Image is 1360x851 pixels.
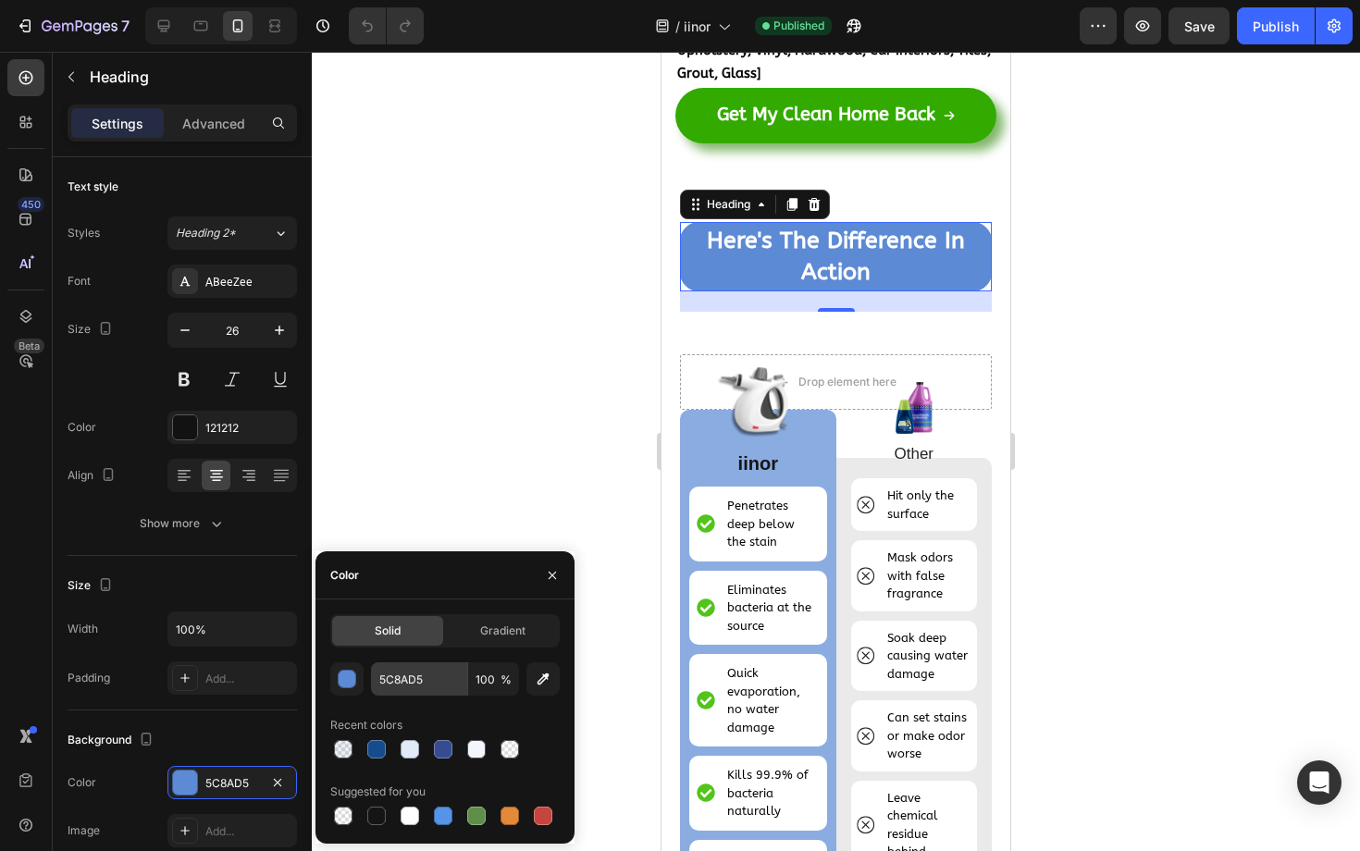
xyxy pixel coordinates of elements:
[226,739,277,808] span: Leave chemical residue behind
[330,783,426,800] div: Suggested for you
[7,7,138,44] button: 7
[205,420,292,437] div: 121212
[1168,7,1230,44] button: Save
[14,339,44,353] div: Beta
[1237,7,1315,44] button: Publish
[176,225,236,241] span: Heading 2*
[18,197,44,212] div: 450
[168,612,296,646] input: Auto
[90,66,290,88] p: Heading
[330,567,359,584] div: Color
[684,17,711,36] span: iinor
[167,216,297,250] button: Heading 2*
[205,671,292,687] div: Add...
[68,507,297,540] button: Show more
[675,17,680,36] span: /
[205,775,259,792] div: 5C8AD5
[140,514,226,533] div: Show more
[68,670,110,686] div: Padding
[68,774,96,791] div: Color
[68,225,100,241] div: Styles
[330,717,402,734] div: Recent colors
[375,623,401,639] span: Solid
[68,273,91,290] div: Font
[773,18,824,34] span: Published
[480,623,525,639] span: Gradient
[121,15,130,37] p: 7
[371,662,467,696] input: Eg: FFFFFF
[68,419,96,436] div: Color
[68,728,157,753] div: Background
[182,114,245,133] p: Advanced
[661,52,1010,851] iframe: Design area
[205,274,292,290] div: ABeeZee
[68,621,98,637] div: Width
[1297,760,1341,805] div: Open Intercom Messenger
[349,7,424,44] div: Undo/Redo
[68,179,118,195] div: Text style
[1184,18,1215,34] span: Save
[68,317,117,342] div: Size
[68,573,117,598] div: Size
[68,463,119,488] div: Align
[68,822,100,839] div: Image
[501,672,512,688] span: %
[205,823,292,840] div: Add...
[1253,17,1299,36] div: Publish
[92,114,143,133] p: Settings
